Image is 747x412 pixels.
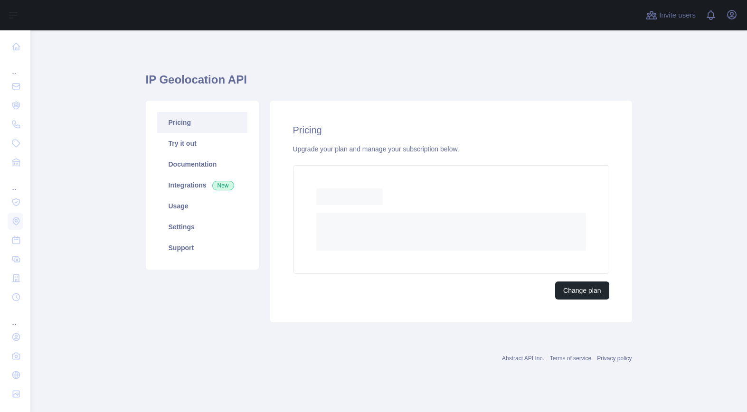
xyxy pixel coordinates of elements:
a: Usage [157,196,247,216]
button: Invite users [644,8,698,23]
a: Settings [157,216,247,237]
a: Terms of service [550,355,591,362]
span: Invite users [659,10,696,21]
div: ... [8,308,23,327]
span: New [212,181,234,190]
div: Upgrade your plan and manage your subscription below. [293,144,609,154]
h2: Pricing [293,123,609,137]
a: Privacy policy [597,355,632,362]
div: ... [8,57,23,76]
div: ... [8,173,23,192]
a: Try it out [157,133,247,154]
a: Support [157,237,247,258]
a: Documentation [157,154,247,175]
a: Pricing [157,112,247,133]
a: Abstract API Inc. [502,355,544,362]
button: Change plan [555,281,609,300]
a: Integrations New [157,175,247,196]
h1: IP Geolocation API [146,72,632,95]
